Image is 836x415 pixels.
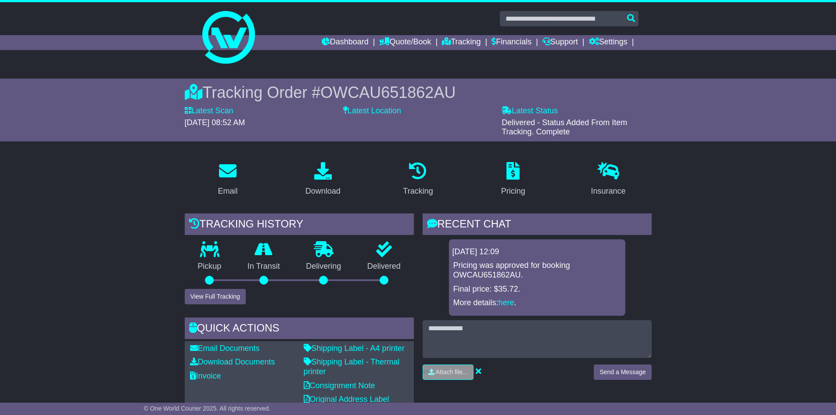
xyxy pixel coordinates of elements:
a: Settings [589,35,628,50]
a: Invoice [190,372,221,380]
a: Email [212,159,243,200]
a: Financials [492,35,531,50]
a: Support [542,35,578,50]
label: Latest Scan [185,106,233,116]
div: [DATE] 12:09 [452,247,622,257]
span: [DATE] 08:52 AM [185,118,245,127]
p: Pricing was approved for booking OWCAU651862AU. [453,261,621,280]
button: Send a Message [594,364,651,380]
button: View Full Tracking [185,289,246,304]
a: Tracking [442,35,481,50]
a: Dashboard [322,35,369,50]
a: Quote/Book [379,35,431,50]
p: Final price: $35.72. [453,285,621,294]
div: Email [218,185,237,197]
div: Pricing [501,185,525,197]
div: RECENT CHAT [423,213,652,237]
a: Insurance [585,159,631,200]
div: Insurance [591,185,626,197]
div: Download [305,185,341,197]
a: Original Address Label [304,395,389,404]
a: Download [300,159,346,200]
span: Delivered - Status Added From Item Tracking. Complete [502,118,627,137]
a: Shipping Label - A4 printer [304,344,405,353]
p: Pickup [185,262,235,271]
a: Tracking [397,159,438,200]
label: Latest Location [343,106,401,116]
div: Tracking Order # [185,83,652,102]
span: OWCAU651862AU [320,83,456,101]
div: Tracking history [185,213,414,237]
a: Shipping Label - Thermal printer [304,357,400,376]
a: Consignment Note [304,381,375,390]
p: More details: . [453,298,621,308]
a: here [499,298,514,307]
p: Delivered [354,262,414,271]
a: Download Documents [190,357,275,366]
div: Tracking [403,185,433,197]
span: © One World Courier 2025. All rights reserved. [144,405,271,412]
label: Latest Status [502,106,558,116]
a: Email Documents [190,344,260,353]
p: Delivering [293,262,355,271]
p: In Transit [234,262,293,271]
a: Pricing [495,159,531,200]
div: Quick Actions [185,318,414,341]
